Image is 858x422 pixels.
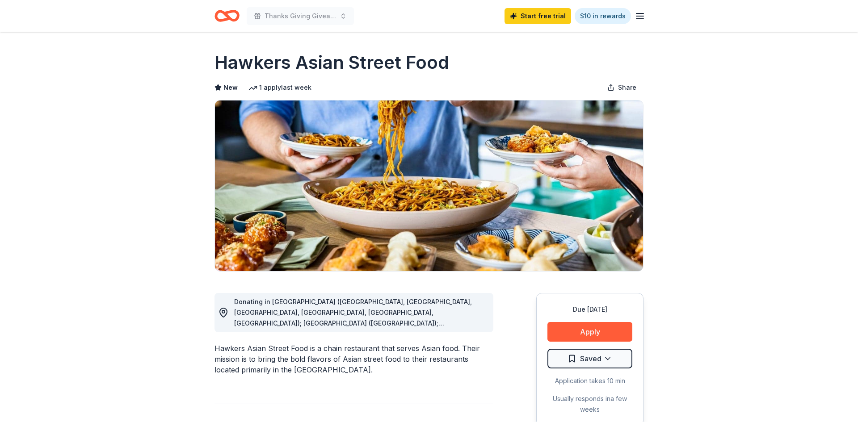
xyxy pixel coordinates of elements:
button: Saved [547,349,632,368]
span: Saved [580,353,601,364]
h1: Hawkers Asian Street Food [214,50,449,75]
a: Home [214,5,240,26]
div: Hawkers Asian Street Food is a chain restaurant that serves Asian food. Their mission is to bring... [214,343,493,375]
button: Share [600,79,643,96]
div: Usually responds in a few weeks [547,393,632,415]
div: Due [DATE] [547,304,632,315]
button: Apply [547,322,632,342]
span: New [223,82,238,93]
span: Thanks Giving Giveaway [265,11,336,21]
button: Thanks Giving Giveaway [247,7,354,25]
a: $10 in rewards [575,8,631,24]
div: Application takes 10 min [547,376,632,386]
span: Donating in [GEOGRAPHIC_DATA] ([GEOGRAPHIC_DATA], [GEOGRAPHIC_DATA], [GEOGRAPHIC_DATA], [GEOGRAPH... [234,298,484,359]
a: Start free trial [505,8,571,24]
div: 1 apply last week [248,82,311,93]
span: Share [618,82,636,93]
img: Image for Hawkers Asian Street Food [215,100,643,271]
